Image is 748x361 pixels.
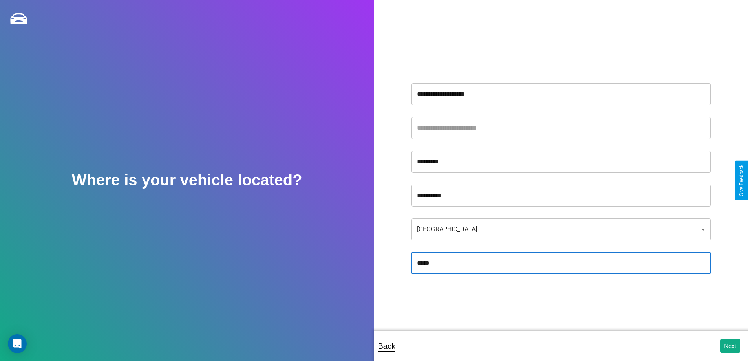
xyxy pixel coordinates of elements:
[411,218,711,240] div: [GEOGRAPHIC_DATA]
[378,339,395,353] p: Back
[72,171,302,189] h2: Where is your vehicle located?
[8,334,27,353] div: Open Intercom Messenger
[720,339,740,353] button: Next
[739,165,744,196] div: Give Feedback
